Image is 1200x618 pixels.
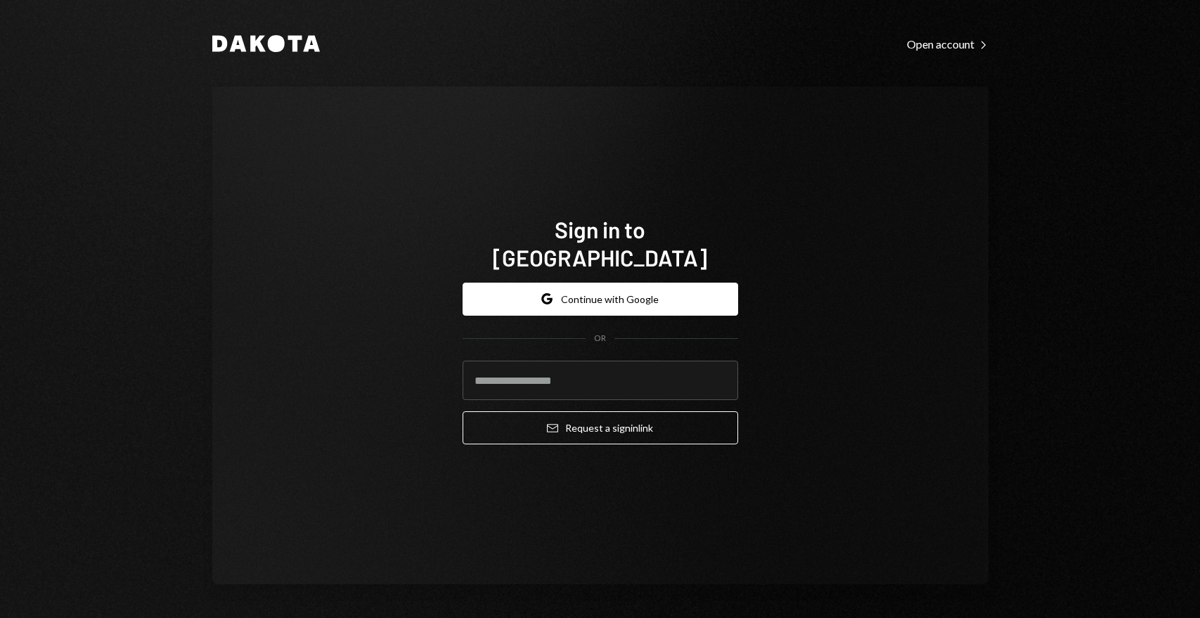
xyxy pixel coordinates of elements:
div: OR [594,333,606,345]
h1: Sign in to [GEOGRAPHIC_DATA] [463,215,738,271]
div: Open account [907,37,988,51]
button: Request a signinlink [463,411,738,444]
a: Open account [907,36,988,51]
button: Continue with Google [463,283,738,316]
